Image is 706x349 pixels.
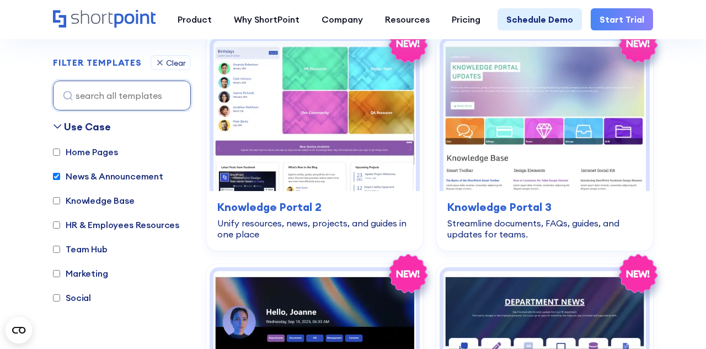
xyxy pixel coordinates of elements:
[322,13,363,26] div: Company
[53,221,60,229] input: HR & Employees Resources
[167,8,223,30] a: Product
[447,199,642,215] h3: Knowledge Portal 3
[385,13,430,26] div: Resources
[591,8,653,30] a: Start Trial
[311,8,374,30] a: Company
[53,242,108,256] label: Team Hub
[178,13,212,26] div: Product
[217,199,412,215] h3: Knowledge Portal 2
[53,246,60,253] input: Team Hub
[206,34,423,251] a: Knowledge Portal 2 – SharePoint IT knowledge base Template: Unify resources, news, projects, and ...
[217,218,412,240] div: Unify resources, news, projects, and guides in one place
[53,218,179,231] label: HR & Employees Resources
[64,119,111,134] div: Use Case
[53,170,163,183] label: News & Announcement
[223,8,311,30] a: Why ShortPoint
[443,41,646,191] img: Knowledge Portal 3 – Best SharePoint Template For Knowledge Base: Streamline documents, FAQs, gui...
[53,145,117,158] label: Home Pages
[436,34,653,251] a: Knowledge Portal 3 – Best SharePoint Template For Knowledge Base: Streamline documents, FAQs, gui...
[53,81,191,110] input: search all templates
[234,13,299,26] div: Why ShortPoint
[53,197,60,204] input: Knowledge Base
[53,194,135,207] label: Knowledge Base
[53,173,60,180] input: News & Announcement
[53,10,156,29] a: Home
[452,13,480,26] div: Pricing
[213,41,416,191] img: Knowledge Portal 2 – SharePoint IT knowledge base Template: Unify resources, news, projects, and ...
[651,296,706,349] iframe: Chat Widget
[53,267,108,280] label: Marketing
[53,291,91,304] label: Social
[53,294,60,302] input: Social
[166,59,186,67] div: Clear
[6,317,32,343] button: Open CMP widget
[441,8,491,30] a: Pricing
[447,218,642,240] div: Streamline documents, FAQs, guides, and updates for teams.
[374,8,441,30] a: Resources
[53,149,60,156] input: Home Pages
[53,270,60,277] input: Marketing
[53,58,142,68] h2: FILTER TEMPLATES
[498,8,582,30] a: Schedule Demo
